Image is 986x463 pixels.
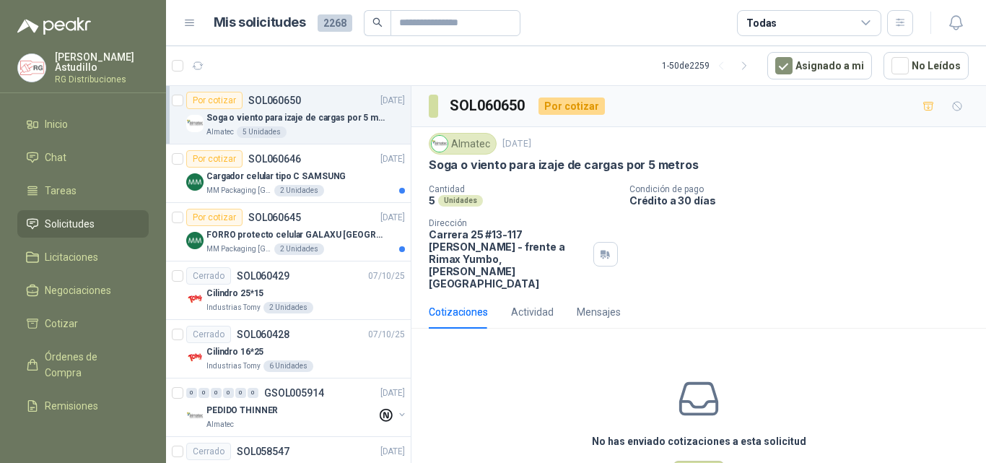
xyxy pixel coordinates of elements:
[206,302,261,313] p: Industrias Tomy
[263,360,313,372] div: 6 Unidades
[380,386,405,400] p: [DATE]
[577,304,621,320] div: Mensajes
[248,95,301,105] p: SOL060650
[263,302,313,313] div: 2 Unidades
[248,388,258,398] div: 0
[45,183,77,199] span: Tareas
[380,94,405,108] p: [DATE]
[45,282,111,298] span: Negociaciones
[432,136,448,152] img: Company Logo
[206,185,271,196] p: MM Packaging [GEOGRAPHIC_DATA]
[206,419,234,430] p: Almatec
[55,75,149,84] p: RG Distribuciones
[186,115,204,132] img: Company Logo
[662,54,756,77] div: 1 - 50 de 2259
[186,384,408,430] a: 0 0 0 0 0 0 GSOL005914[DATE] Company LogoPEDIDO THINNERAlmatec
[237,329,289,339] p: SOL060428
[17,425,149,453] a: Configuración
[372,17,383,27] span: search
[166,86,411,144] a: Por cotizarSOL060650[DATE] Company LogoSoga o viento para izaje de cargas por 5 metrosAlmatec5 Un...
[17,243,149,271] a: Licitaciones
[211,388,222,398] div: 0
[274,243,324,255] div: 2 Unidades
[538,98,605,115] div: Por cotizar
[186,92,243,109] div: Por cotizar
[368,328,405,342] p: 07/10/25
[237,271,289,281] p: SOL060429
[629,194,980,207] p: Crédito a 30 días
[45,349,135,381] span: Órdenes de Compra
[248,212,301,222] p: SOL060645
[55,52,149,72] p: [PERSON_NAME] Astudillo
[450,95,527,117] h3: SOL060650
[186,326,231,343] div: Cerrado
[198,388,209,398] div: 0
[368,269,405,283] p: 07/10/25
[17,111,149,138] a: Inicio
[429,304,488,320] div: Cotizaciones
[186,232,204,249] img: Company Logo
[18,54,45,82] img: Company Logo
[186,173,204,191] img: Company Logo
[45,316,78,332] span: Cotizar
[186,443,231,460] div: Cerrado
[235,388,246,398] div: 0
[206,228,386,242] p: FORRO protecto celular GALAXU [GEOGRAPHIC_DATA] A16 5G
[17,144,149,171] a: Chat
[166,144,411,203] a: Por cotizarSOL060646[DATE] Company LogoCargador celular tipo C SAMSUNGMM Packaging [GEOGRAPHIC_DA...
[746,15,777,31] div: Todas
[274,185,324,196] div: 2 Unidades
[502,137,531,151] p: [DATE]
[223,388,234,398] div: 0
[767,52,872,79] button: Asignado a mi
[206,111,386,125] p: Soga o viento para izaje de cargas por 5 metros
[206,243,271,255] p: MM Packaging [GEOGRAPHIC_DATA]
[380,152,405,166] p: [DATE]
[206,360,261,372] p: Industrias Tomy
[206,404,278,417] p: PEDIDO THINNER
[45,150,66,165] span: Chat
[237,126,287,138] div: 5 Unidades
[17,17,91,35] img: Logo peakr
[186,150,243,168] div: Por cotizar
[429,218,588,228] p: Dirección
[511,304,554,320] div: Actividad
[380,211,405,225] p: [DATE]
[17,310,149,337] a: Cotizar
[45,116,68,132] span: Inicio
[438,195,483,207] div: Unidades
[429,228,588,290] p: Carrera 25 #13-117 [PERSON_NAME] - frente a Rimax Yumbo , [PERSON_NAME][GEOGRAPHIC_DATA]
[45,216,95,232] span: Solicitudes
[318,14,352,32] span: 2268
[186,209,243,226] div: Por cotizar
[166,261,411,320] a: CerradoSOL06042907/10/25 Company LogoCilindro 25*15Industrias Tomy2 Unidades
[206,170,346,183] p: Cargador celular tipo C SAMSUNG
[17,210,149,238] a: Solicitudes
[429,184,618,194] p: Cantidad
[166,203,411,261] a: Por cotizarSOL060645[DATE] Company LogoFORRO protecto celular GALAXU [GEOGRAPHIC_DATA] A16 5GMM P...
[206,345,263,359] p: Cilindro 16*25
[429,133,497,155] div: Almatec
[429,157,699,173] p: Soga o viento para izaje de cargas por 5 metros
[17,177,149,204] a: Tareas
[186,349,204,366] img: Company Logo
[17,277,149,304] a: Negociaciones
[186,407,204,425] img: Company Logo
[592,433,806,449] h3: No has enviado cotizaciones a esta solicitud
[206,126,234,138] p: Almatec
[429,194,435,207] p: 5
[237,446,289,456] p: SOL058547
[186,388,197,398] div: 0
[17,392,149,420] a: Remisiones
[629,184,980,194] p: Condición de pago
[186,290,204,308] img: Company Logo
[166,320,411,378] a: CerradoSOL06042807/10/25 Company LogoCilindro 16*25Industrias Tomy6 Unidades
[186,267,231,285] div: Cerrado
[206,287,263,300] p: Cilindro 25*15
[264,388,324,398] p: GSOL005914
[248,154,301,164] p: SOL060646
[380,445,405,459] p: [DATE]
[214,12,306,33] h1: Mis solicitudes
[45,398,98,414] span: Remisiones
[17,343,149,386] a: Órdenes de Compra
